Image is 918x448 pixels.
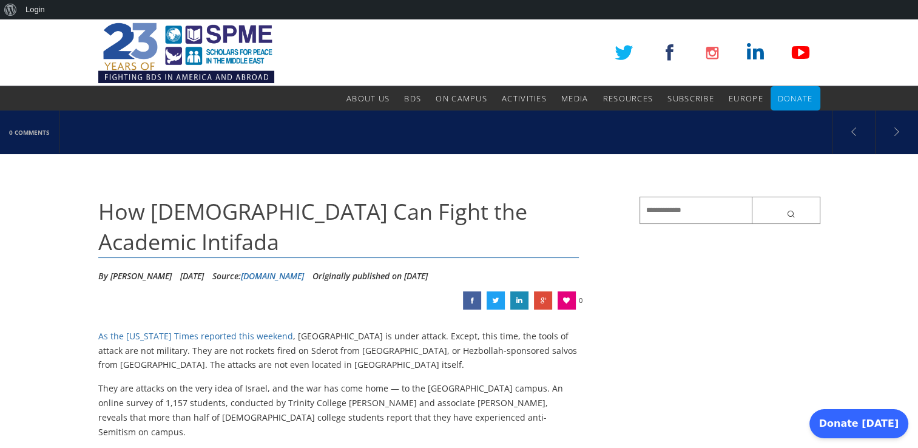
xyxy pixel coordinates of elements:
[98,197,527,257] span: How [DEMOGRAPHIC_DATA] Can Fight the Academic Intifada
[510,291,528,310] a: How American Jews Can Fight the Academic Intifada
[667,86,714,110] a: Subscribe
[561,86,589,110] a: Media
[212,267,304,285] div: Source:
[404,86,421,110] a: BDS
[241,270,304,282] a: [DOMAIN_NAME]
[98,381,579,439] p: They are attacks on the very idea of Israel, and the war has come home — to the [GEOGRAPHIC_DATA]...
[436,86,487,110] a: On Campus
[502,86,547,110] a: Activities
[346,93,390,104] span: About Us
[602,86,653,110] a: Resources
[579,291,582,310] span: 0
[778,86,813,110] a: Donate
[534,291,552,310] a: How American Jews Can Fight the Academic Intifada
[561,93,589,104] span: Media
[98,329,579,372] p: , [GEOGRAPHIC_DATA] is under attack. Except, this time, the tools of attack are not military. The...
[778,93,813,104] span: Donate
[346,86,390,110] a: About Us
[180,267,204,285] li: [DATE]
[436,93,487,104] span: On Campus
[729,93,763,104] span: Europe
[463,291,481,310] a: How American Jews Can Fight the Academic Intifada
[602,93,653,104] span: Resources
[729,86,763,110] a: Europe
[98,267,172,285] li: By [PERSON_NAME]
[312,267,428,285] li: Originally published on [DATE]
[98,19,274,86] img: SPME
[98,330,293,342] a: As the [US_STATE] Times reported this weekend
[404,93,421,104] span: BDS
[487,291,505,310] a: How American Jews Can Fight the Academic Intifada
[667,93,714,104] span: Subscribe
[502,93,547,104] span: Activities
